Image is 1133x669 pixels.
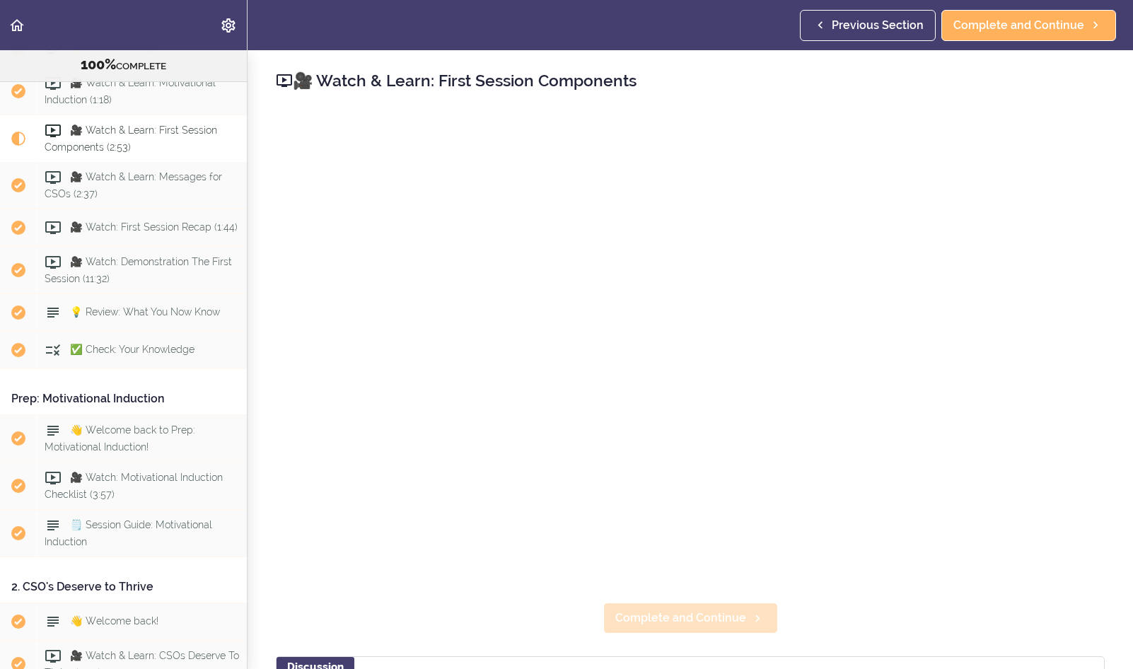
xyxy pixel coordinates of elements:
span: 🎥 Watch: Demonstration The First Session (11:32) [45,256,232,284]
span: Complete and Continue [953,17,1084,34]
div: COMPLETE [18,56,229,74]
span: ✅ Check: Your Knowledge [70,344,194,355]
span: 🗒️ Session Guide: Motivational Induction [45,519,212,547]
span: 100% [81,56,116,73]
span: 👋 Welcome back! [70,615,158,627]
span: 🎥 Watch & Learn: Motivational Induction (1:18) [45,78,216,105]
span: 🎥 Watch: First Session Recap (1:44) [70,221,238,233]
iframe: Video Player [276,114,1105,580]
h2: 🎥 Watch & Learn: First Session Components [276,69,1105,93]
span: 👋 Welcome back to Prep: Motivational Induction! [45,424,195,452]
svg: Back to course curriculum [8,17,25,34]
span: 💡 Review: What You Now Know [70,306,220,318]
a: Previous Section [800,10,936,41]
span: 🎥 Watch & Learn: Messages for CSOs (2:37) [45,172,222,199]
span: Complete and Continue [615,610,746,627]
span: 🎥 Watch & Learn: First Session Components (2:53) [45,125,217,153]
span: 🎥 Watch: Motivational Induction Checklist (3:57) [45,472,223,499]
span: Previous Section [832,17,924,34]
a: Complete and Continue [603,603,778,634]
a: Complete and Continue [941,10,1116,41]
svg: Settings Menu [220,17,237,34]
